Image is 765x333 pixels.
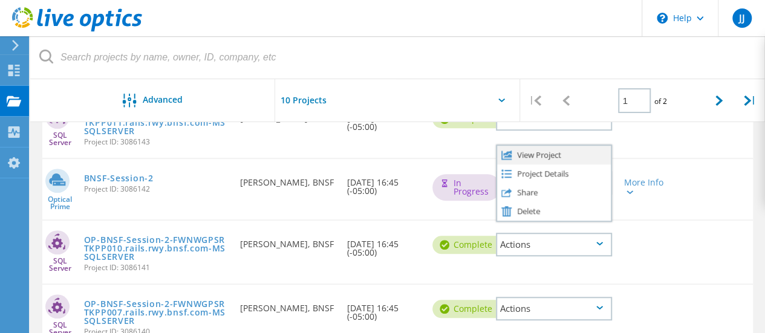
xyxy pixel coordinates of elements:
div: Actions [496,233,612,256]
div: | [520,79,551,122]
div: In Progress [432,174,501,201]
div: Delete [497,202,611,221]
div: Share [497,183,611,202]
div: More Info [624,178,669,195]
a: Live Optics Dashboard [12,25,142,34]
div: Project Details [497,164,611,183]
span: SQL Server [42,257,78,272]
div: [PERSON_NAME], BNSF [234,159,340,199]
a: OP-BNSF-Session-2-FWNWGPSRTKPP010.rails.rwy.bnsf.com-MSSQLSERVER [84,236,229,261]
span: SQL Server [42,132,78,146]
span: Project ID: 3086141 [84,264,229,271]
svg: \n [657,13,668,24]
span: Optical Prime [42,196,78,210]
div: Complete [432,300,504,318]
div: Actions [496,297,612,320]
div: View Project [497,146,611,164]
a: BNSF-Session-2 [84,174,154,183]
span: Project ID: 3086142 [84,186,229,193]
div: [PERSON_NAME], BNSF [234,221,340,260]
div: [DATE] 16:45 (-05:00) [341,285,426,333]
span: Advanced [143,95,183,104]
span: Project ID: 3086143 [84,138,229,146]
div: [DATE] 16:45 (-05:00) [341,159,426,207]
div: | [734,79,765,122]
a: OP-BNSF-Session-2-FWNWGPSRTKPP011.rails.rwy.bnsf.com-MSSQLSERVER [84,110,229,135]
span: of 2 [654,96,666,106]
a: OP-BNSF-Session-2-FWNWGPSRTKPP007.rails.rwy.bnsf.com-MSSQLSERVER [84,300,229,325]
div: [PERSON_NAME], BNSF [234,285,340,325]
span: JJ [738,13,744,23]
div: [DATE] 16:45 (-05:00) [341,221,426,269]
div: Complete [432,236,504,254]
